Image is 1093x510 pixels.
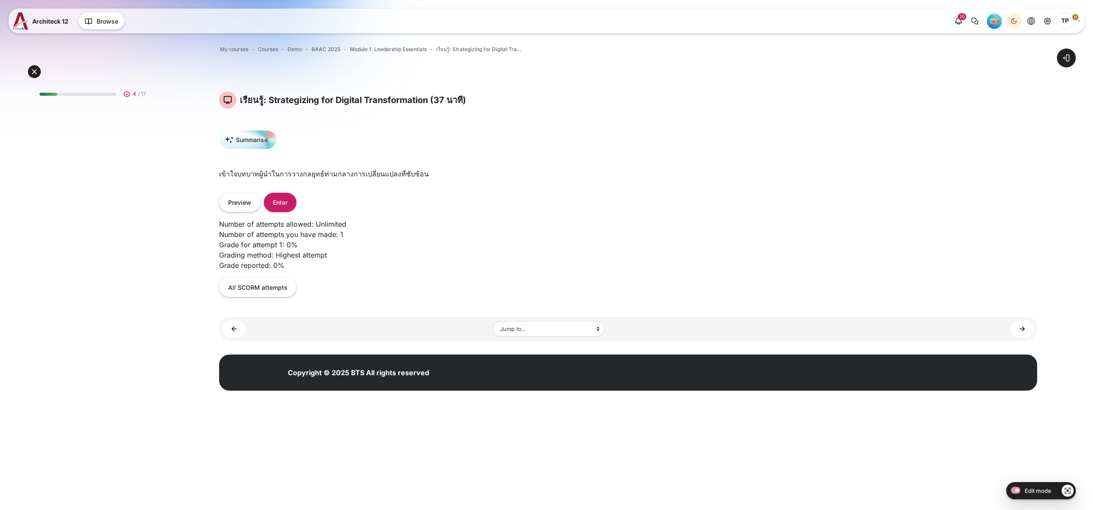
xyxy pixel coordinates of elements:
a: 4 / 17 [33,81,156,103]
p: Number of attempts allowed: Unlimited Number of attempts you have made: 1 Grade for attempt 1: 0%... [219,219,1037,270]
button: All SCORM attempts [219,277,296,297]
button: Enter [264,193,296,212]
p: เข้าใจบทบาทผู้นำในการวางกลยุทธ์ท่ามกลางการเปลี่ยนแปลงที่ซับซ้อน [219,169,1037,179]
a: ◄ กระดานแลกเปลี่ยนความคิด Part 1: เริ่มต้น รู้จัก สะท้อนตัวเอง [223,320,246,338]
span: 4 [133,90,136,98]
a: BAAC 2025 [311,46,340,53]
div: Dark Mode [1008,15,1020,27]
strong: Copyright © 2025 BTS All rights reserved [288,368,429,377]
section: Content [219,91,1037,341]
img: A12 [13,12,29,30]
button: There are 0 unread conversations [967,13,983,29]
a: Show/Hide - Region [1062,485,1074,497]
a: Site administration [1040,13,1055,29]
a: เรียนรู้: Strategizing for Digital Transformation (37 นาที) [436,46,522,53]
span: Architeck 12 [32,17,68,26]
span: Thanyaphon Pongpaichet [1056,12,1074,30]
button: Summarise [219,131,276,149]
div: 23% [40,93,57,96]
h4: เรียนรู้: Strategizing for Digital Transformation (37 นาที) [240,94,466,106]
div: 20 [958,13,966,20]
a: User menu [1056,12,1080,30]
span: Edit mode [1025,487,1051,494]
img: Level #1 [987,14,1002,29]
a: Module 1: Leadership Essentials [350,46,427,53]
nav: Navigation bar [219,44,1037,55]
button: Languages [1023,13,1039,29]
span: Browse [97,17,118,26]
a: Courses [258,46,278,53]
div: Show notification window with 20 new notifications [951,13,966,29]
a: Demo [287,46,302,53]
span: / 17 [138,90,146,98]
div: Level #1 [987,13,1002,29]
a: Level #1 [983,13,1005,29]
a: My courses [220,46,248,53]
button: Browse [78,12,125,30]
button: Light Mode Dark Mode [1006,13,1022,29]
a: Quiz: ทดสอบความเข้าใจ ► [1011,320,1034,338]
button: Preview [219,193,260,212]
a: A12 A12 Architeck 12 [13,12,72,30]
